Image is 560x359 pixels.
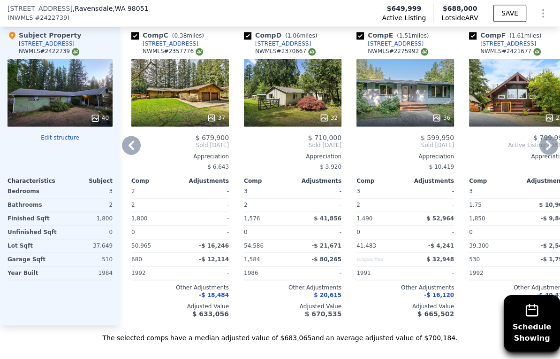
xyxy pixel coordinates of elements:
[192,310,229,318] span: $ 633,056
[407,185,454,198] div: -
[426,215,454,222] span: $ 52,964
[131,284,229,291] div: Other Adjustments
[182,226,229,239] div: -
[382,13,426,23] span: Active Listing
[469,242,489,249] span: 39,300
[368,47,428,55] div: NWMLS # 2275992
[295,226,341,239] div: -
[311,242,341,249] span: -$ 21,671
[281,32,321,39] span: ( miles)
[356,253,403,266] div: Unspecified
[534,4,552,23] button: Show Options
[295,266,341,280] div: -
[308,48,316,55] img: NWMLS Logo
[244,266,291,280] div: 1986
[356,40,424,47] a: [STREET_ADDRESS]
[432,113,450,123] div: 36
[8,239,58,252] div: Lot Sqft
[131,215,147,222] span: 1,800
[182,198,229,211] div: -
[19,47,79,55] div: NWMLS # 2422739
[255,47,316,55] div: NWMLS # 2370667
[131,188,135,195] span: 2
[62,226,113,239] div: 0
[244,31,321,40] div: Comp D
[8,31,81,40] div: Subject Property
[143,40,198,47] div: [STREET_ADDRESS]
[19,40,75,47] div: [STREET_ADDRESS]
[207,113,225,123] div: 37
[72,48,79,55] img: NWMLS Logo
[60,177,113,185] div: Subject
[244,256,260,263] span: 1,584
[533,48,541,55] img: NWMLS Logo
[8,13,69,23] div: ( )
[469,188,473,195] span: 3
[295,198,341,211] div: -
[62,198,113,211] div: 2
[62,266,113,280] div: 1984
[8,266,58,280] div: Year Built
[318,164,341,170] span: -$ 3,920
[244,284,341,291] div: Other Adjustments
[244,229,248,235] span: 0
[196,48,203,55] img: NWMLS Logo
[405,177,454,185] div: Adjustments
[421,48,428,55] img: NWMLS Logo
[8,185,58,198] div: Bedrooms
[131,256,142,263] span: 680
[168,32,208,39] span: ( miles)
[387,4,422,13] span: $649,999
[504,295,560,351] button: ScheduleShowing
[62,253,113,266] div: 510
[356,215,372,222] span: 1,490
[8,198,58,211] div: Bathrooms
[429,164,454,170] span: $ 10,419
[469,215,485,222] span: 1,850
[62,185,113,198] div: 3
[356,188,360,195] span: 3
[469,177,518,185] div: Comp
[506,32,545,39] span: ( miles)
[244,198,291,211] div: 2
[244,188,248,195] span: 3
[91,113,109,123] div: 40
[356,177,405,185] div: Comp
[399,32,412,39] span: 1.51
[308,134,341,141] span: $ 710,000
[368,40,424,47] div: [STREET_ADDRESS]
[417,310,454,318] span: $ 665,502
[356,303,454,310] div: Adjusted Value
[293,177,341,185] div: Adjustments
[469,229,473,235] span: 0
[319,113,338,123] div: 32
[426,256,454,263] span: $ 32,948
[131,198,178,211] div: 2
[469,31,545,40] div: Comp F
[469,40,536,47] a: [STREET_ADDRESS]
[512,32,524,39] span: 1.61
[295,185,341,198] div: -
[314,292,341,298] span: $ 20,615
[8,226,58,239] div: Unfinished Sqft
[131,242,151,249] span: 50,965
[8,134,113,141] button: Edit structure
[356,153,454,160] div: Appreciation
[10,13,33,23] span: NWMLS
[131,40,198,47] a: [STREET_ADDRESS]
[480,40,536,47] div: [STREET_ADDRESS]
[131,266,178,280] div: 1992
[356,141,454,149] span: Sold [DATE]
[131,153,229,160] div: Appreciation
[131,177,180,185] div: Comp
[314,215,341,222] span: $ 41,856
[35,13,67,23] span: # 2422739
[407,226,454,239] div: -
[356,284,454,291] div: Other Adjustments
[182,212,229,225] div: -
[182,185,229,198] div: -
[244,177,293,185] div: Comp
[443,5,477,12] span: $688,000
[469,198,516,211] div: 1.75
[73,4,149,13] span: , Ravensdale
